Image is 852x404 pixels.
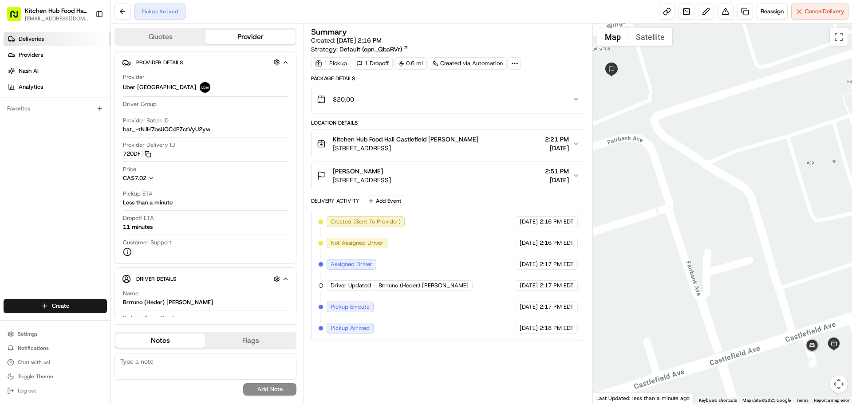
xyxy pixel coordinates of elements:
span: [DATE] [29,137,47,145]
button: Notifications [4,342,107,354]
span: [DATE] [545,144,569,153]
a: Analytics [4,80,110,94]
img: Google [595,392,624,404]
span: Created (Sent To Provider) [331,218,401,226]
img: 9188753566659_6852d8bf1fb38e338040_72.png [19,85,35,101]
span: [DATE] [520,324,538,332]
span: Pickup Enroute [331,303,370,311]
span: [DATE] [29,161,47,169]
div: 📗 [9,199,16,206]
div: Package Details [311,75,585,82]
span: 2:51 PM [545,167,569,176]
p: Welcome 👋 [9,35,162,50]
span: Provider Delivery ID [123,141,175,149]
a: 💻API Documentation [71,195,146,211]
span: 2:21 PM [545,135,569,144]
button: Log out [4,384,107,397]
span: [DATE] [520,260,538,268]
span: Cancel Delivery [805,8,844,16]
span: Dropoff ETA [123,214,154,222]
a: Deliveries [4,32,110,46]
button: Provider [205,30,296,44]
button: Toggle Theme [4,370,107,383]
span: [STREET_ADDRESS] [333,144,478,153]
div: Delivery Activity [311,197,359,204]
div: Start new chat [40,85,146,94]
span: Deliveries [19,35,44,43]
span: Provider [123,73,145,81]
button: Kitchen Hub Food Hall - Support Office [25,6,88,15]
span: [DATE] 2:16 PM [337,36,382,44]
span: bat_-tNJH7bsUQC4PZctVyU2yw [123,126,210,133]
span: Driver Details [136,275,176,282]
span: $20.00 [333,95,354,104]
span: 2:17 PM EDT [540,282,574,290]
div: 11 minutes [123,223,153,231]
button: Reassign [757,4,788,20]
span: Customer Support [123,239,172,247]
span: Assigned Driver [331,260,372,268]
button: Kitchen Hub Food Hall Castlefield [PERSON_NAME][STREET_ADDRESS]2:21 PM[DATE] [312,129,584,158]
input: Clear [23,57,146,67]
a: Powered byPylon [63,220,107,227]
h3: Summary [311,28,347,36]
span: Brrruno (Heder) [PERSON_NAME] [379,282,469,290]
span: Driver Updated [331,282,371,290]
button: Flags [205,333,296,348]
span: Log out [18,387,36,394]
div: Favorites [4,102,107,116]
button: Settings [4,328,107,340]
span: Kitchen Hub Food Hall Castlefield [PERSON_NAME] [333,135,478,144]
img: 1736555255976-a54dd68f-1ca7-489b-9aae-adbdc363a1c4 [9,85,25,101]
div: 💻 [75,199,82,206]
span: [DATE] [520,239,538,247]
span: Pickup Arrived [331,324,370,332]
span: Pickup Phone Number [123,314,181,322]
a: Created via Automation [429,57,507,70]
span: [DATE] [520,303,538,311]
span: 2:16 PM EDT [540,239,574,247]
span: 2:18 PM EDT [540,324,574,332]
img: uber-new-logo.jpeg [200,82,210,93]
span: Price [123,165,136,173]
button: Kitchen Hub Food Hall - Support Office[EMAIL_ADDRESS][DOMAIN_NAME] [4,4,92,25]
span: Provider Details [136,59,183,66]
div: We're available if you need us! [40,94,122,101]
span: 2:16 PM EDT [540,218,574,226]
button: CA$7.02 [123,174,201,182]
button: Add Event [365,196,404,206]
span: [PERSON_NAME] [333,167,383,176]
span: [DATE] [520,218,538,226]
span: Providers [19,51,43,59]
a: Nash AI [4,64,110,78]
span: Settings [18,330,38,337]
div: Brrruno (Heder) [PERSON_NAME] [123,298,213,306]
button: [EMAIL_ADDRESS][DOMAIN_NAME] [25,15,88,22]
span: Provider Batch ID [123,117,169,125]
div: Past conversations [9,115,59,122]
span: Not Assigned Driver [331,239,383,247]
button: Map camera controls [830,375,848,393]
span: 2:17 PM EDT [540,303,574,311]
span: Driver Group [123,100,157,108]
button: Create [4,299,107,313]
button: Driver Details [122,271,289,286]
div: Last Updated: less than a minute ago [593,392,694,404]
button: Provider Details [122,55,289,70]
span: [DATE] [545,176,569,184]
a: Open this area in Google Maps (opens a new window) [595,392,624,404]
div: Less than a minute [123,199,173,207]
div: Strategy: [311,45,409,54]
button: Chat with us! [4,356,107,369]
button: Show street map [597,28,628,46]
button: Notes [115,333,205,348]
span: Toggle Theme [18,373,53,380]
button: See all [138,114,162,124]
span: Created: [311,36,382,45]
span: Create [52,302,69,310]
span: Map data ©2025 Google [742,398,791,403]
span: API Documentation [84,198,142,207]
button: Keyboard shortcuts [699,397,737,404]
button: CancelDelivery [791,4,848,20]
